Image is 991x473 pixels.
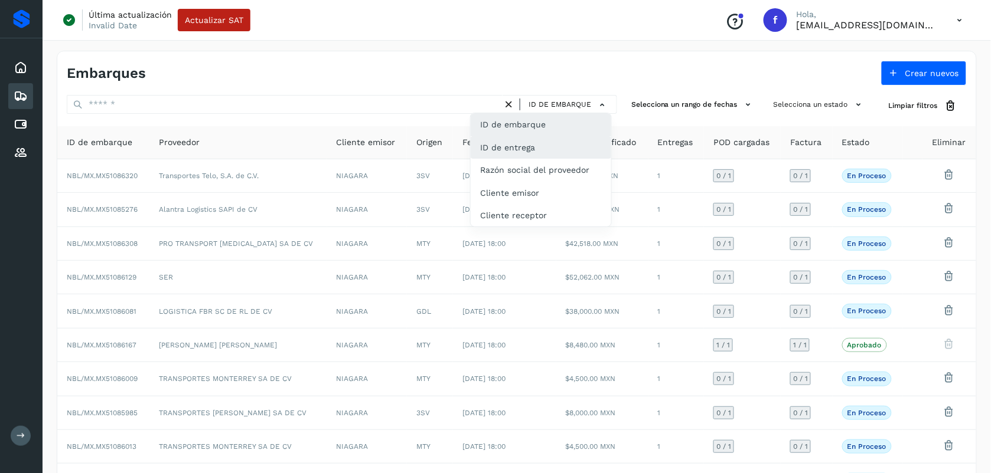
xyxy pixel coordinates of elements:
[471,113,611,136] div: ID de embarque
[8,140,33,166] div: Proveedores
[471,136,611,159] div: ID de entrega
[8,55,33,81] div: Inicio
[797,9,938,19] p: Hola,
[471,204,611,226] div: Cliente receptor
[471,182,611,204] div: Cliente emisor
[178,9,250,31] button: Actualizar SAT
[185,16,243,24] span: Actualizar SAT
[797,19,938,31] p: fepadilla@niagarawater.com
[471,159,611,181] div: Razón social del proveedor
[89,9,172,20] p: Última actualización
[8,111,33,137] div: Cuentas por pagar
[89,20,137,31] p: Invalid Date
[8,83,33,109] div: Embarques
